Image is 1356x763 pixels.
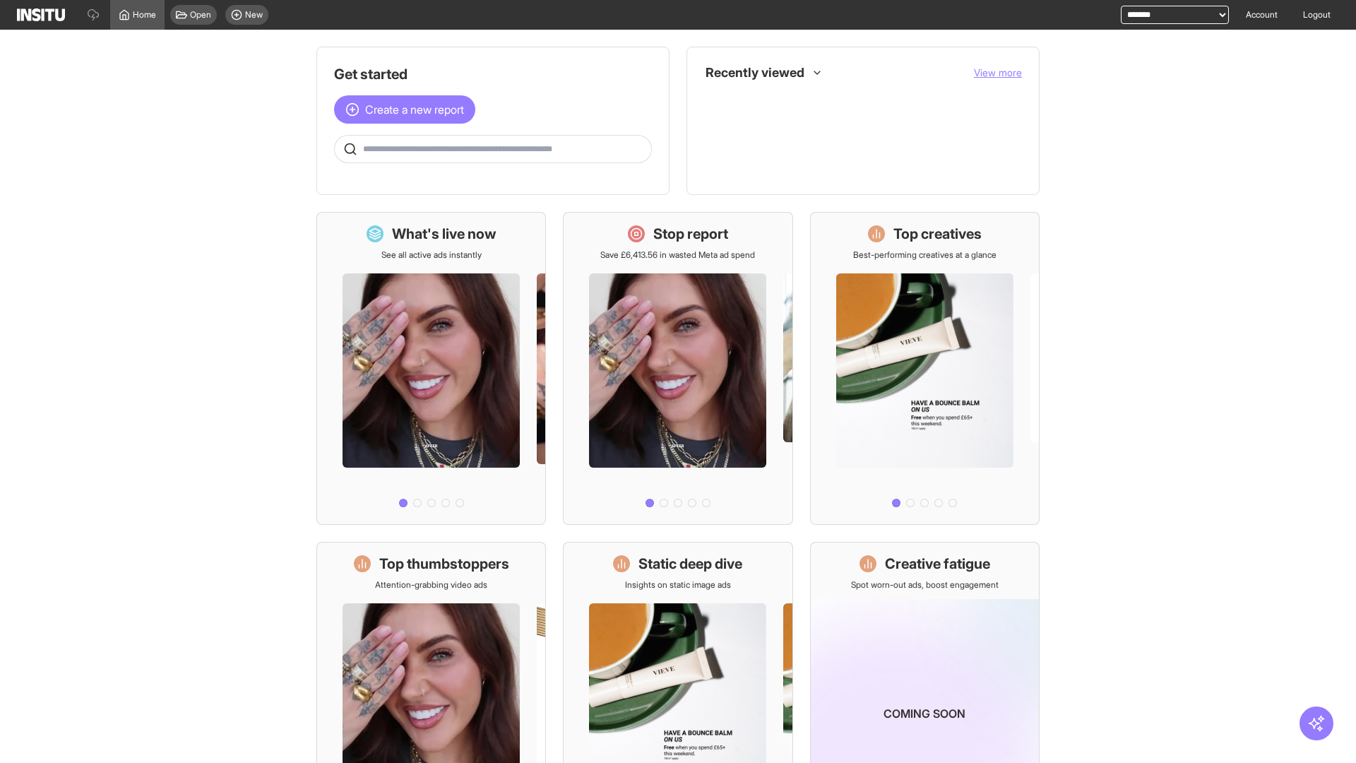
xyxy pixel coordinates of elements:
[853,249,997,261] p: Best-performing creatives at a glance
[893,224,982,244] h1: Top creatives
[334,95,475,124] button: Create a new report
[381,249,482,261] p: See all active ads instantly
[974,66,1022,80] button: View more
[316,212,546,525] a: What's live nowSee all active ads instantly
[600,249,755,261] p: Save £6,413.56 in wasted Meta ad spend
[638,554,742,574] h1: Static deep dive
[563,212,792,525] a: Stop reportSave £6,413.56 in wasted Meta ad spend
[810,212,1040,525] a: Top creativesBest-performing creatives at a glance
[334,64,652,84] h1: Get started
[133,9,156,20] span: Home
[365,101,464,118] span: Create a new report
[625,579,731,591] p: Insights on static image ads
[653,224,728,244] h1: Stop report
[392,224,496,244] h1: What's live now
[379,554,509,574] h1: Top thumbstoppers
[245,9,263,20] span: New
[375,579,487,591] p: Attention-grabbing video ads
[17,8,65,21] img: Logo
[190,9,211,20] span: Open
[974,66,1022,78] span: View more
